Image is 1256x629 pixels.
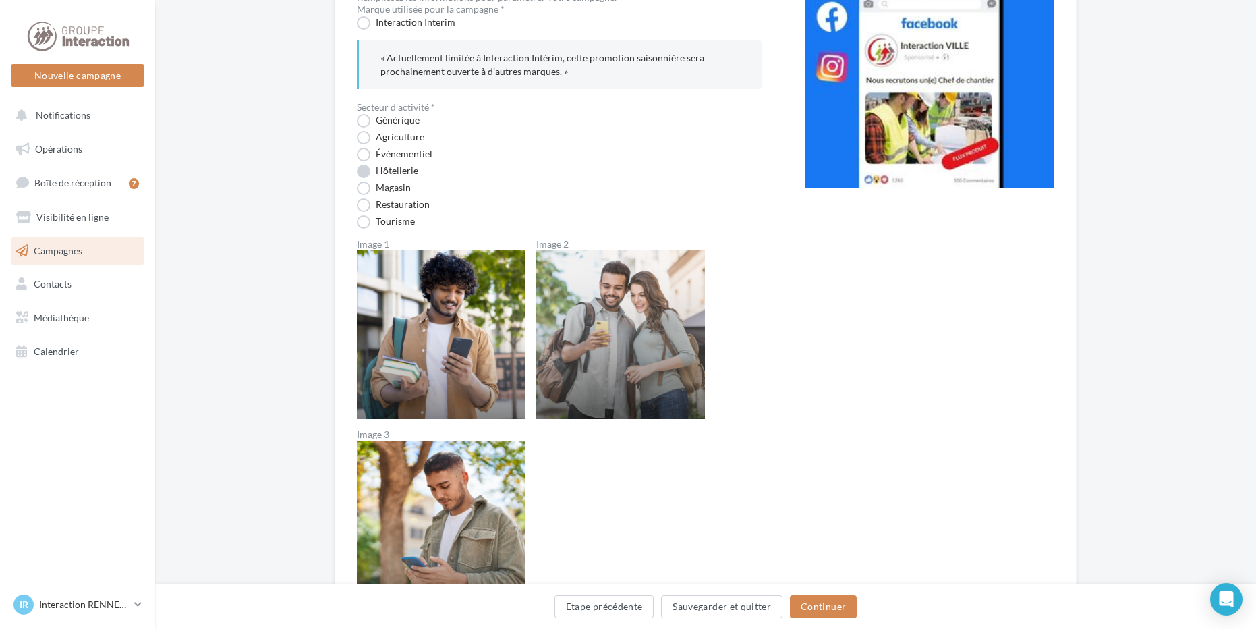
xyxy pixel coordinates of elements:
label: Magasin [357,182,411,195]
span: Médiathèque [34,312,89,323]
label: Image 1 [357,240,525,249]
span: Calendrier [34,346,79,357]
a: Opérations [8,135,147,163]
span: Opérations [35,143,82,155]
img: Image 3 [357,441,525,609]
a: Boîte de réception7 [8,168,147,197]
span: IR [20,598,28,611]
label: Événementiel [357,148,432,161]
label: Hôtellerie [357,165,418,178]
span: Contacts [34,278,72,290]
button: Notifications [8,101,142,130]
div: 7 [129,178,139,189]
label: Générique [357,114,420,128]
label: Agriculture [357,131,424,144]
span: Visibilité en ligne [36,211,109,223]
label: Image 3 [357,430,525,439]
a: Contacts [8,270,147,298]
span: Notifications [36,109,90,121]
label: Image 2 [536,240,705,249]
a: Calendrier [8,337,147,366]
img: Image 2 [536,250,705,419]
button: Nouvelle campagne [11,64,144,87]
p: « Actuellement limitée à Interaction Intérim, cette promotion saisonnière sera prochainement ouve... [380,51,740,78]
span: Campagnes [34,244,82,256]
a: Campagnes [8,237,147,265]
button: Sauvegarder et quitter [661,595,782,618]
div: Open Intercom Messenger [1210,583,1243,616]
a: IR Interaction RENNES INDUSTRIE [11,592,144,618]
label: Restauration [357,198,430,212]
label: Tourisme [357,215,415,229]
a: Médiathèque [8,304,147,332]
label: Interaction Interim [357,16,455,30]
button: Etape précédente [554,595,654,618]
img: Image 1 [357,250,525,419]
button: Continuer [790,595,857,618]
label: Secteur d'activité * [357,103,435,112]
label: Marque utilisée pour la campagne * [357,5,505,14]
span: Boîte de réception [34,177,111,188]
p: Interaction RENNES INDUSTRIE [39,598,129,611]
a: Visibilité en ligne [8,203,147,231]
